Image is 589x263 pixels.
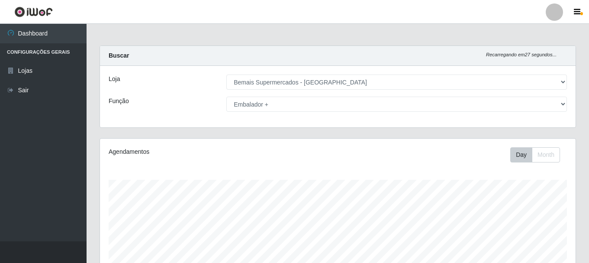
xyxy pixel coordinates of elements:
[14,6,53,17] img: CoreUI Logo
[109,75,120,84] label: Loja
[510,147,567,162] div: Toolbar with button groups
[109,52,129,59] strong: Buscar
[486,52,557,57] i: Recarregando em 27 segundos...
[510,147,560,162] div: First group
[510,147,532,162] button: Day
[109,97,129,106] label: Função
[532,147,560,162] button: Month
[109,147,292,156] div: Agendamentos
